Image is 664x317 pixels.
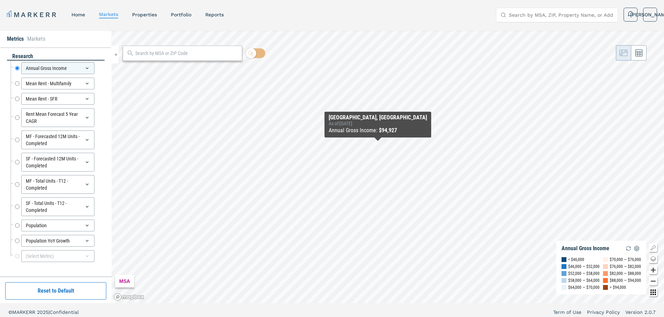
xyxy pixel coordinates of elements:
[553,309,581,316] a: Term of Use
[7,10,58,19] a: MARKERR
[12,309,37,315] span: MARKERR
[21,108,94,127] div: Rent Mean Forecast 5 Year CAGR
[587,309,620,316] a: Privacy Policy
[21,220,94,231] div: Population
[562,245,609,252] div: Annual Gross Income
[132,12,157,17] a: properties
[610,263,641,270] div: $76,000 — $82,000
[49,309,79,315] span: Confidential
[329,126,427,135] div: Annual Gross Income :
[37,309,49,315] span: 2025 |
[135,50,238,57] input: Search by MSA or ZIP Code
[7,53,105,61] div: research
[568,284,600,291] div: $64,000 — $70,000
[568,263,600,270] div: $46,000 — $52,000
[21,153,94,172] div: SF - Forecasted 12M Units - Completed
[114,293,144,301] a: Mapbox logo
[115,275,134,287] div: MSA
[624,244,633,253] img: Reload Legend
[649,266,657,274] button: Zoom in map button
[649,277,657,285] button: Zoom out map button
[21,235,94,247] div: Population YoY Growth
[610,256,641,263] div: $70,000 — $76,000
[633,244,641,253] img: Settings
[649,255,657,263] button: Change style map button
[649,244,657,252] button: Show/Hide Legend Map Button
[509,8,613,22] input: Search by MSA, ZIP, Property Name, or Address
[21,250,94,262] div: (Select Metric)
[568,270,600,277] div: $52,000 — $58,000
[329,121,427,126] div: As of : [DATE]
[610,284,626,291] div: > $94,000
[329,114,427,121] div: [GEOGRAPHIC_DATA], [GEOGRAPHIC_DATA]
[21,130,94,149] div: MF - Forecasted 12M Units - Completed
[112,31,664,303] canvas: Map
[643,8,657,22] button: [PERSON_NAME]
[21,62,94,74] div: Annual Gross Income
[5,282,106,300] button: Reset to Default
[21,93,94,105] div: Mean Rent - SFR
[7,35,24,43] li: Metrics
[27,35,45,43] li: Markets
[649,288,657,296] button: Other options map button
[610,277,641,284] div: $88,000 — $94,000
[568,277,600,284] div: $58,000 — $64,000
[21,78,94,89] div: Mean Rent - Multifamily
[99,11,118,17] a: markets
[568,256,584,263] div: < $46,000
[21,197,94,216] div: SF - Total Units - T12 - Completed
[171,12,191,17] a: Portfolio
[625,309,656,316] a: Version 2.0.7
[71,12,85,17] a: home
[21,175,94,194] div: MF - Total Units - T12 - Completed
[205,12,224,17] a: reports
[379,127,397,134] b: $94,927
[610,270,641,277] div: $82,000 — $88,000
[8,309,12,315] span: ©
[329,114,427,135] div: Map Tooltip Content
